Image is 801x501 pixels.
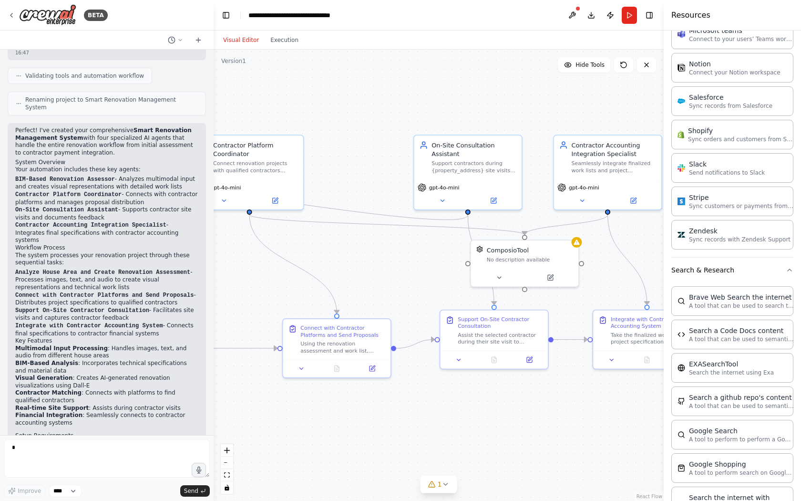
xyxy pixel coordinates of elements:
div: Contractor Platform Coordinator [213,141,298,158]
button: Hide Tools [558,57,610,73]
img: ComposioTool [476,246,483,253]
strong: Real-time Site Support [15,405,89,411]
div: On-Site Consultation AssistantSupport contractors during {property_address} site visits by provid... [413,135,523,210]
li: : Handles images, text, and audio from different house areas [15,345,198,360]
li: - Connects with contractor platforms and manages proposal distribution [15,191,198,206]
button: Send [180,485,210,497]
div: Search a Code Docs content [689,326,794,335]
button: No output available [628,355,666,365]
code: BIM-Based Renovation Assessor [15,176,115,183]
button: Open in side panel [357,363,387,374]
div: Seamlessly integrate finalized work lists and project specifications with contractor accounting s... [571,160,656,174]
div: Microsoft teams [689,26,794,35]
p: A tool that can be used to semantic search a query from a Code Docs content. [689,335,794,343]
img: BraveSearchTool [678,297,685,305]
div: On-Site Consultation Assistant [431,141,516,158]
li: : Creates AI-generated renovation visualizations using Dall-E [15,375,198,389]
g: Edge from 1ade732e-28f4-4227-b33e-6caeb5ffb565 to 8ac4e72f-f242-4a5f-8314-4f779808bb88 [245,215,529,235]
div: BETA [84,10,108,21]
code: Analyze House Area and Create Renovation Assessment [15,269,190,276]
div: Shopify [688,126,793,136]
span: Validating tools and automation workflow [25,72,144,80]
li: : Assists during contractor visits [15,405,198,412]
img: Slack [678,164,685,172]
span: Hide Tools [575,61,605,69]
button: Hide right sidebar [643,9,656,22]
div: Support On-Site Contractor ConsultationAssist the selected contractor during their site visit to ... [440,310,549,370]
button: No output available [475,355,513,365]
div: Notion [689,59,780,69]
li: - Facilitates site visits and captures contractor feedback [15,307,198,322]
p: Sync orders and customers from Shopify [688,136,793,143]
strong: Financial Integration [15,412,82,418]
p: The system processes your renovation project through these sequential tasks: [15,252,198,267]
li: - Integrates final specifications with contractor accounting systems [15,221,198,244]
div: Connect with Contractor Platforms and Send Proposals [300,324,385,338]
nav: breadcrumb [248,10,356,20]
img: Salesforce [678,97,685,105]
li: - Connects final specifications to contractor financial systems [15,322,198,337]
h2: System Overview [15,159,198,167]
p: Sync customers or payments from Stripe [689,202,794,210]
li: - Distributes project specifications to qualified contractors [15,292,198,307]
button: Search & Research [671,258,793,282]
p: Send notifications to Slack [689,169,765,177]
button: Visual Editor [217,34,265,46]
button: Switch to previous chat [164,34,187,46]
button: toggle interactivity [221,481,233,494]
div: Slack [689,159,765,169]
div: Support contractors during {property_address} site visits by providing real-time access to projec... [431,160,516,174]
strong: Smart Renovation Management System [15,127,192,141]
g: Edge from 0d9890e4-0409-4e0e-b44a-00c20f95a4dc to eb61c9de-c561-432e-9a21-c4f41a1e9376 [554,335,587,344]
button: Open in side panel [608,196,658,206]
img: GithubSearchTool [678,397,685,405]
strong: Visual Generation [15,375,73,381]
g: Edge from 2e4a6127-21ad-45fe-850f-4ed2748d2dec to eb61c9de-c561-432e-9a21-c4f41a1e9376 [603,215,651,305]
code: Contractor Platform Coordinator [15,191,122,198]
g: Edge from 29419ff9-435e-49ef-9e26-d9ac2034f59f to 0d9890e4-0409-4e0e-b44a-00c20f95a4dc [396,335,435,353]
img: Shopify [678,131,684,138]
strong: BIM-Based Analysis [15,360,78,366]
span: Renaming project to Smart Renovation Management System [25,96,198,111]
div: Google Shopping [689,459,794,469]
div: Google Search [689,426,794,436]
code: Integrate with Contractor Accounting System [15,323,163,329]
div: Contractor Accounting Integration SpecialistSeamlessly integrate finalized work lists and project... [553,135,662,210]
button: Click to speak your automation idea [192,463,206,477]
h4: Resources [671,10,710,21]
div: ComposioToolComposioToolNo description available [470,240,579,287]
h2: Key Features [15,337,198,345]
div: Support On-Site Contractor Consultation [458,316,543,330]
p: Sync records with Zendesk Support [689,236,791,243]
div: Take the finalized work list and project specifications from the consultation process and integra... [611,332,696,345]
div: No description available [487,256,573,263]
code: Connect with Contractor Platforms and Send Proposals [15,292,194,299]
li: - Analyzes multimodal input and creates visual representations with detailed work lists [15,176,198,191]
code: Contractor Accounting Integration Specialist [15,222,166,229]
span: gpt-4o-mini [211,184,241,191]
li: - Supports contractor site visits and documents feedback [15,206,198,221]
button: fit view [221,469,233,481]
li: : Incorporates technical specifications and material data [15,360,198,375]
div: ComposioTool [487,246,529,254]
div: EXASearchTool [689,359,774,369]
p: Connect your Notion workspace [689,69,780,76]
img: SerpApiGoogleShoppingTool [678,464,685,472]
span: Improve [18,487,41,495]
button: Open in side panel [469,196,518,206]
img: Stripe [678,198,685,205]
g: Edge from 1ade732e-28f4-4227-b33e-6caeb5ffb565 to 29419ff9-435e-49ef-9e26-d9ac2034f59f [245,215,341,313]
p: Connect to your users’ Teams workspaces [689,35,794,43]
strong: Multimodal Input Processing [15,345,108,352]
img: CodeDocsSearchTool [678,331,685,338]
img: Zendesk [678,231,685,239]
li: : Connects with platforms to find qualified contractors [15,389,198,404]
div: Assist the selected contractor during their site visit to {property_address} by providing digital... [458,332,543,345]
div: Contractor Platform CoordinatorConnect renovation projects with qualified contractors through int... [195,135,304,210]
div: Contractor Accounting Integration Specialist [571,141,656,158]
button: Start a new chat [191,34,206,46]
button: Open in side panel [250,196,300,206]
strong: Contractor Matching [15,389,82,396]
g: Edge from 6876036f-5625-4790-8e79-402fa13e0701 to 29419ff9-435e-49ef-9e26-d9ac2034f59f [213,344,277,353]
button: 1 [421,476,457,493]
